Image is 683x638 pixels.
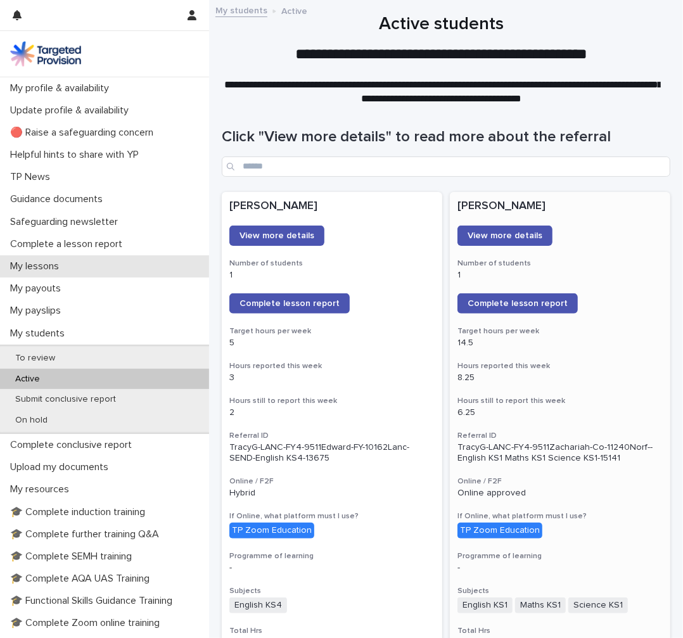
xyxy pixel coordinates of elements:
[5,216,128,228] p: Safeguarding newsletter
[5,353,65,364] p: To review
[229,407,435,418] p: 2
[457,326,663,336] h3: Target hours per week
[457,373,663,383] p: 8.25
[5,193,113,205] p: Guidance documents
[229,361,435,371] h3: Hours reported this week
[229,200,435,214] p: [PERSON_NAME]
[457,586,663,596] h3: Subjects
[229,258,435,269] h3: Number of students
[457,431,663,441] h3: Referral ID
[5,127,163,139] p: 🔴 Raise a safeguarding concern
[229,626,435,636] h3: Total Hrs
[5,374,50,385] p: Active
[229,511,435,521] h3: If Online, what platform must I use?
[239,299,340,308] span: Complete lesson report
[457,226,552,246] a: View more details
[5,305,71,317] p: My payslips
[457,293,578,314] a: Complete lesson report
[5,171,60,183] p: TP News
[457,407,663,418] p: 6.25
[457,200,663,214] p: [PERSON_NAME]
[5,573,160,585] p: 🎓 Complete AQA UAS Training
[239,231,314,240] span: View more details
[10,41,81,67] img: M5nRWzHhSzIhMunXDL62
[5,439,142,451] p: Complete conclusive report
[457,488,663,499] p: Online approved
[229,586,435,596] h3: Subjects
[229,551,435,561] h3: Programme of learning
[222,14,661,35] h1: Active students
[229,338,435,348] p: 5
[5,506,155,518] p: 🎓 Complete induction training
[457,258,663,269] h3: Number of students
[5,260,69,272] p: My lessons
[222,156,670,177] input: Search
[5,483,79,495] p: My resources
[229,373,435,383] p: 3
[457,361,663,371] h3: Hours reported this week
[457,338,663,348] p: 14.5
[457,476,663,487] h3: Online / F2F
[222,128,670,146] h1: Click "View more details" to read more about the referral
[5,461,118,473] p: Upload my documents
[229,226,324,246] a: View more details
[457,442,663,464] p: TracyG-LANC-FY4-9511Zachariah-Co-11240Norf--English KS1 Maths KS1 Science KS1-15141
[229,431,435,441] h3: Referral ID
[5,105,139,117] p: Update profile & availability
[5,617,170,629] p: 🎓 Complete Zoom online training
[229,442,435,464] p: TracyG-LANC-FY4-9511Edward-FY-10162Lanc-SEND-English KS4-13675
[229,523,314,539] div: TP Zoom Education
[457,563,663,573] p: -
[457,626,663,636] h3: Total Hrs
[457,523,542,539] div: TP Zoom Education
[229,326,435,336] h3: Target hours per week
[5,415,58,426] p: On hold
[229,270,435,281] p: 1
[5,394,126,405] p: Submit conclusive report
[281,3,307,17] p: Active
[457,396,663,406] h3: Hours still to report this week
[457,511,663,521] h3: If Online, what platform must I use?
[515,597,566,613] span: Maths KS1
[468,299,568,308] span: Complete lesson report
[5,149,149,161] p: Helpful hints to share with YP
[229,563,435,573] p: -
[5,551,142,563] p: 🎓 Complete SEMH training
[229,488,435,499] p: Hybrid
[5,528,169,540] p: 🎓 Complete further training Q&A
[229,597,287,613] span: English KS4
[457,551,663,561] h3: Programme of learning
[5,82,119,94] p: My profile & availability
[468,231,542,240] span: View more details
[229,476,435,487] h3: Online / F2F
[568,597,628,613] span: Science KS1
[5,328,75,340] p: My students
[457,597,513,613] span: English KS1
[5,283,71,295] p: My payouts
[5,595,182,607] p: 🎓 Functional Skills Guidance Training
[229,396,435,406] h3: Hours still to report this week
[457,270,663,281] p: 1
[5,238,132,250] p: Complete a lesson report
[215,3,267,17] a: My students
[229,293,350,314] a: Complete lesson report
